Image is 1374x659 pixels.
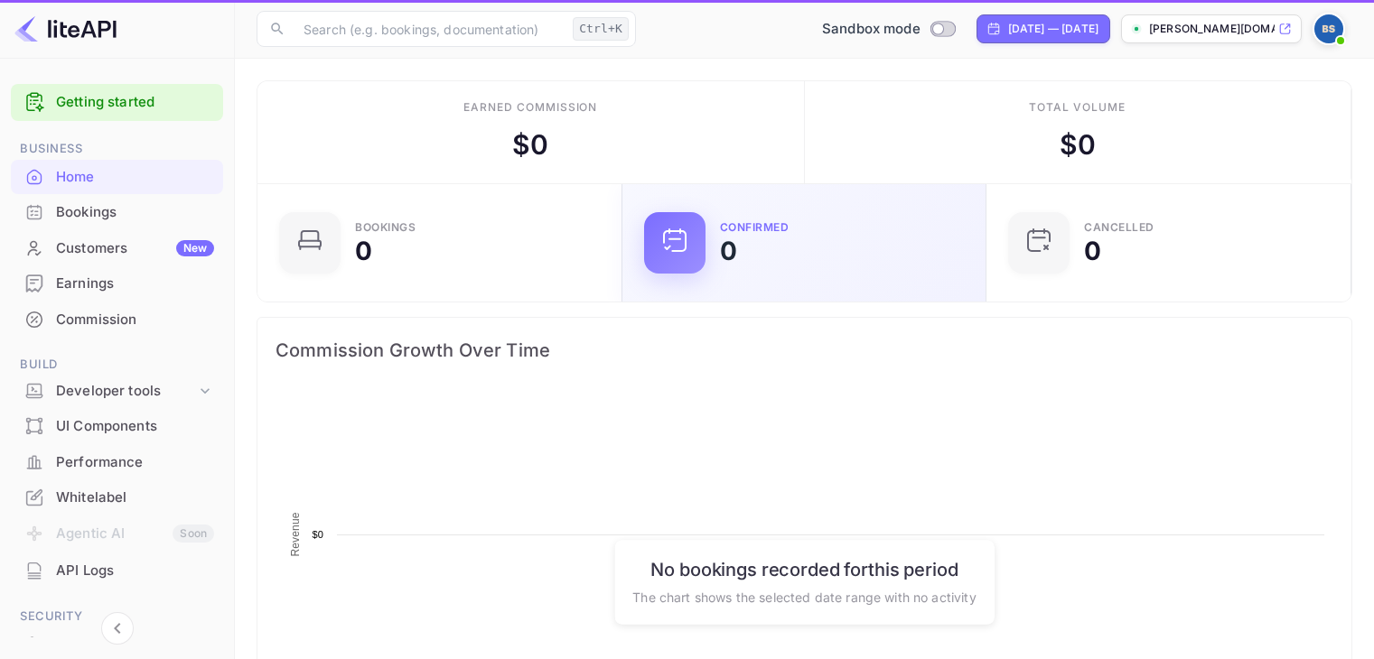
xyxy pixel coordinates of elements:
[14,14,117,43] img: LiteAPI logo
[1029,99,1126,116] div: Total volume
[11,480,223,514] a: Whitelabel
[11,553,223,587] a: API Logs
[512,125,548,165] div: $ 0
[11,231,223,265] a: CustomersNew
[822,19,921,40] span: Sandbox mode
[632,558,976,580] h6: No bookings recorded for this period
[11,139,223,159] span: Business
[11,84,223,121] div: Getting started
[11,195,223,230] div: Bookings
[1060,125,1096,165] div: $ 0
[11,160,223,193] a: Home
[463,99,597,116] div: Earned commission
[11,376,223,407] div: Developer tools
[11,445,223,478] a: Performance
[1084,238,1101,264] div: 0
[11,160,223,195] div: Home
[56,167,214,188] div: Home
[56,452,214,473] div: Performance
[11,480,223,515] div: Whitelabel
[632,587,976,606] p: The chart shows the selected date range with no activity
[11,553,223,589] div: API Logs
[101,612,134,645] button: Collapse navigation
[276,336,1333,365] span: Commission Growth Over Time
[720,238,737,264] div: 0
[56,634,214,654] div: Team management
[56,310,214,330] div: Commission
[11,266,223,302] div: Earnings
[815,19,962,40] div: Switch to Production mode
[11,231,223,266] div: CustomersNew
[11,195,223,228] a: Bookings
[11,355,223,375] span: Build
[1008,21,1098,37] div: [DATE] — [DATE]
[56,274,214,294] div: Earnings
[312,529,323,540] text: $0
[1314,14,1343,43] img: Brian Savidge
[56,381,196,402] div: Developer tools
[56,238,214,259] div: Customers
[1084,222,1154,233] div: CANCELLED
[11,409,223,442] a: UI Components
[11,409,223,444] div: UI Components
[11,266,223,300] a: Earnings
[11,302,223,338] div: Commission
[56,202,214,223] div: Bookings
[56,561,214,581] div: API Logs
[11,302,223,336] a: Commission
[977,14,1110,43] div: Click to change the date range period
[56,92,214,113] a: Getting started
[293,11,565,47] input: Search (e.g. bookings, documentation)
[289,512,302,556] text: Revenue
[720,222,790,233] div: Confirmed
[355,238,372,264] div: 0
[11,445,223,480] div: Performance
[176,240,214,256] div: New
[56,487,214,508] div: Whitelabel
[1149,21,1275,37] p: [PERSON_NAME][DOMAIN_NAME]...
[56,416,214,437] div: UI Components
[573,17,629,41] div: Ctrl+K
[355,222,416,233] div: Bookings
[11,607,223,627] span: Security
